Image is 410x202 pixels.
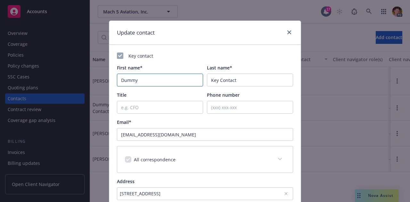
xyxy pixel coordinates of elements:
span: Title [117,92,127,98]
span: First name* [117,65,143,71]
div: Key contact [117,53,293,59]
input: example@email.com [117,128,293,141]
span: Address [117,178,135,184]
input: Last Name [207,74,293,86]
a: close [285,28,293,36]
input: e.g. CFO [117,101,203,114]
div: [STREET_ADDRESS] [120,190,284,197]
div: All correspondence [117,146,293,173]
input: (xxx) xxx-xxx [207,101,293,114]
span: Email* [117,119,131,125]
span: Last name* [207,65,232,71]
span: Phone number [207,92,240,98]
h1: Update contact [117,28,155,37]
button: [STREET_ADDRESS] [117,187,293,200]
input: First Name [117,74,203,86]
span: All correspondence [134,157,176,163]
